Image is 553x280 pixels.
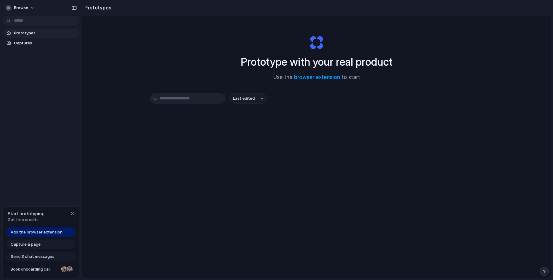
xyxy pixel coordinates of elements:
[82,4,111,11] h2: Prototypes
[8,210,45,217] span: Start prototyping
[3,29,79,38] a: Prototypes
[294,74,340,80] a: browser extension
[11,241,41,247] span: Capture a page
[3,39,79,48] a: Captures
[229,93,267,104] button: Last edited
[8,217,45,223] span: Get free credits
[60,266,68,273] div: Nicole Kubica
[273,74,360,81] span: Use the to start
[3,3,38,13] button: browse
[11,254,54,260] span: Send 3 chat messages
[14,5,28,11] span: browse
[11,266,59,272] span: Book onboarding call
[233,95,255,102] span: Last edited
[66,266,73,273] div: Christian Iacullo
[14,30,77,36] span: Prototypes
[6,264,75,274] a: Book onboarding call
[241,54,393,70] h1: Prototype with your real product
[11,229,63,235] span: Add the browser extension
[14,40,77,46] span: Captures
